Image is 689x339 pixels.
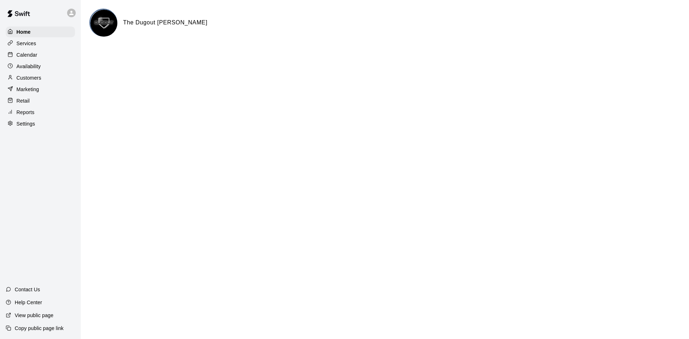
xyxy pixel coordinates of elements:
[17,74,41,81] p: Customers
[17,86,39,93] p: Marketing
[123,18,207,27] h6: The Dugout [PERSON_NAME]
[6,118,75,129] a: Settings
[6,72,75,83] a: Customers
[6,84,75,95] a: Marketing
[6,107,75,118] a: Reports
[17,63,41,70] p: Availability
[17,120,35,127] p: Settings
[15,286,40,293] p: Contact Us
[6,27,75,37] a: Home
[17,28,31,36] p: Home
[17,109,34,116] p: Reports
[17,40,36,47] p: Services
[6,50,75,60] a: Calendar
[6,61,75,72] a: Availability
[15,325,64,332] p: Copy public page link
[17,97,30,104] p: Retail
[6,95,75,106] a: Retail
[6,38,75,49] a: Services
[90,10,117,37] img: The Dugout Mitchell logo
[15,299,42,306] p: Help Center
[17,51,37,58] p: Calendar
[15,312,53,319] p: View public page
